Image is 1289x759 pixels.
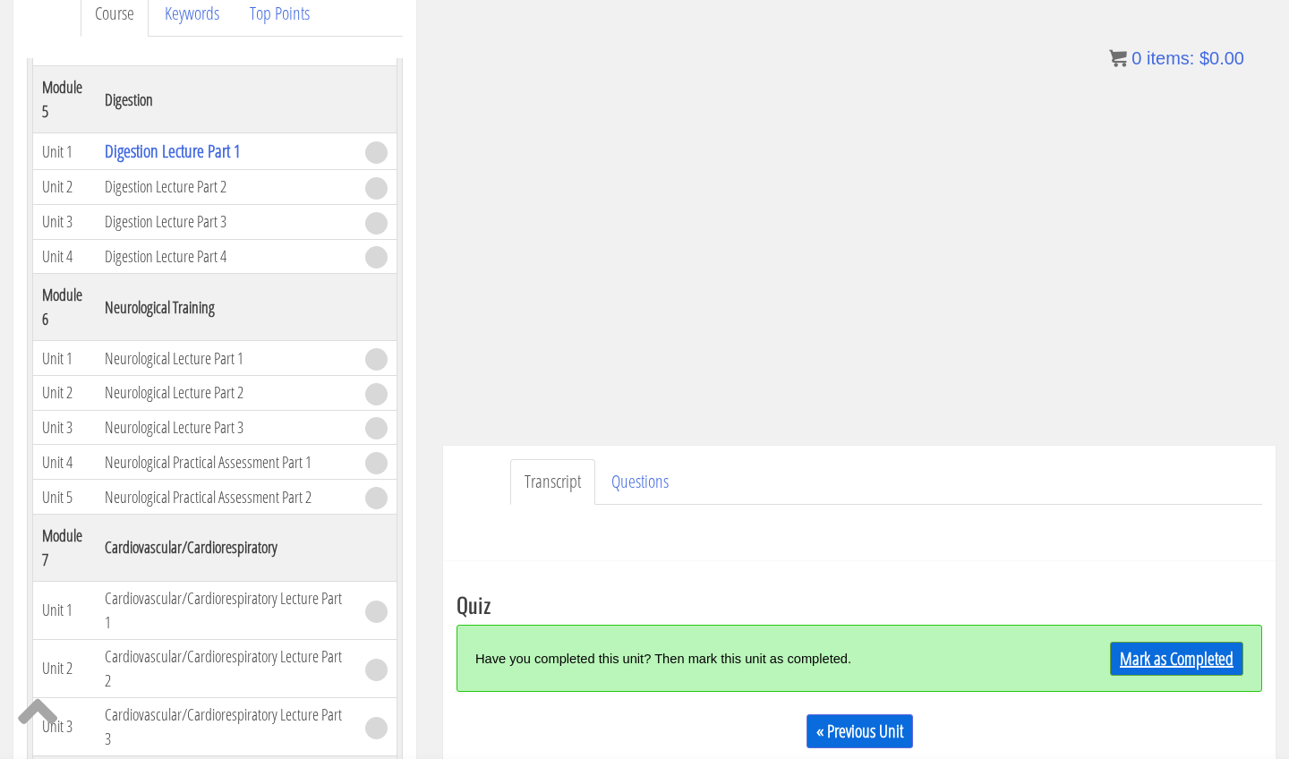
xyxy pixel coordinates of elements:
[1147,48,1194,68] span: items:
[33,274,96,341] th: Module 6
[96,697,356,755] td: Cardiovascular/Cardiorespiratory Lecture Part 3
[105,139,241,163] a: Digestion Lecture Part 1
[33,204,96,239] td: Unit 3
[475,639,1042,678] div: Have you completed this unit? Then mark this unit as completed.
[33,376,96,411] td: Unit 2
[96,514,356,581] th: Cardiovascular/Cardiorespiratory
[96,239,356,274] td: Digestion Lecture Part 4
[33,239,96,274] td: Unit 4
[33,410,96,445] td: Unit 3
[1131,48,1141,68] span: 0
[96,170,356,205] td: Digestion Lecture Part 2
[597,459,683,505] a: Questions
[96,341,356,376] td: Neurological Lecture Part 1
[96,66,356,133] th: Digestion
[33,639,96,697] td: Unit 2
[96,581,356,639] td: Cardiovascular/Cardiorespiratory Lecture Part 1
[33,514,96,581] th: Module 7
[1109,49,1127,67] img: icon11.png
[1109,48,1244,68] a: 0 items: $0.00
[33,170,96,205] td: Unit 2
[457,593,1262,616] h3: Quiz
[33,66,96,133] th: Module 5
[33,480,96,515] td: Unit 5
[96,410,356,445] td: Neurological Lecture Part 3
[96,376,356,411] td: Neurological Lecture Part 2
[807,714,913,748] a: « Previous Unit
[33,445,96,480] td: Unit 4
[1110,642,1243,676] a: Mark as Completed
[33,341,96,376] td: Unit 1
[510,459,595,505] a: Transcript
[96,204,356,239] td: Digestion Lecture Part 3
[33,133,96,170] td: Unit 1
[96,274,356,341] th: Neurological Training
[96,445,356,480] td: Neurological Practical Assessment Part 1
[96,639,356,697] td: Cardiovascular/Cardiorespiratory Lecture Part 2
[1199,48,1244,68] bdi: 0.00
[1199,48,1209,68] span: $
[96,480,356,515] td: Neurological Practical Assessment Part 2
[33,581,96,639] td: Unit 1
